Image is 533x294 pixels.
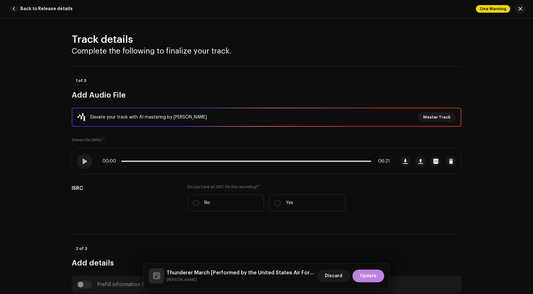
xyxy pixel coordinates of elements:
[72,46,461,56] h3: Complete the following to finalize your track.
[204,200,210,206] p: No
[72,184,177,192] h5: ISRC
[317,270,350,282] button: Discard
[325,270,342,282] span: Discard
[418,112,456,122] button: Master Track
[167,269,315,277] h5: Thunderer March [Performed by the United States Air Force Band]
[72,90,461,100] h3: Add Audio File
[72,33,461,46] h2: Track details
[188,184,345,189] label: Do you have an ISRC for this recording?
[360,270,377,282] span: Update
[72,258,461,268] h3: Add details
[90,113,207,121] div: Elevate your track with AI mastering by [PERSON_NAME]
[102,159,119,164] span: 00:00
[374,159,390,164] span: 06:21
[423,111,451,124] span: Master Track
[352,270,384,282] button: Update
[286,200,293,206] p: Yes
[167,277,315,283] small: Thunderer March [Performed by the United States Air Force Band]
